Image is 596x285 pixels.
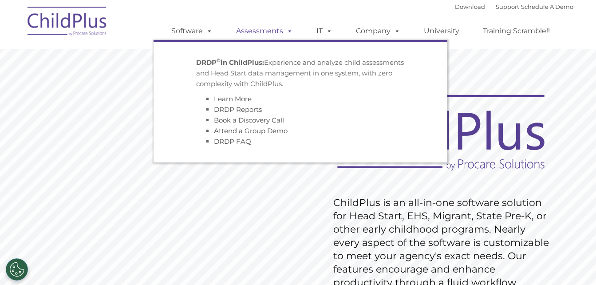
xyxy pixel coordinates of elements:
[196,57,405,89] p: Experience and analyze child assessments and Head Start data management in one system, with zero ...
[214,116,284,124] a: Book a Discovery Call
[496,3,519,10] a: Support
[214,127,288,135] a: Attend a Group Demo
[214,137,251,146] a: DRDP FAQ
[162,22,221,40] a: Software
[217,57,221,63] sup: ©
[23,0,112,45] img: ChildPlus by Procare Solutions
[214,105,262,114] a: DRDP Reports
[415,22,468,40] a: University
[521,3,573,10] a: Schedule A Demo
[6,258,28,281] button: Cookies Settings
[455,3,485,10] a: Download
[196,58,264,67] strong: DRDP in ChildPlus:
[474,22,559,40] a: Training Scramble!!
[227,22,302,40] a: Assessments
[347,22,409,40] a: Company
[214,95,252,103] a: Learn More
[308,22,341,40] a: IT
[455,3,573,10] font: |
